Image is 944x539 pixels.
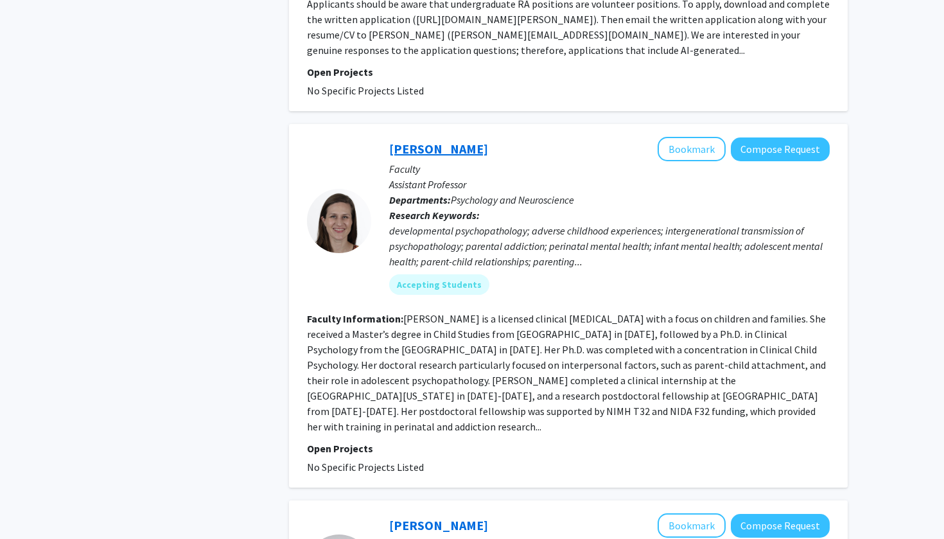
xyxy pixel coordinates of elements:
span: No Specific Projects Listed [307,84,424,97]
mat-chip: Accepting Students [389,274,489,295]
a: [PERSON_NAME] [389,517,488,533]
span: Psychology and Neuroscience [451,193,574,206]
a: [PERSON_NAME] [389,141,488,157]
p: Open Projects [307,64,830,80]
span: No Specific Projects Listed [307,461,424,473]
p: Open Projects [307,441,830,456]
fg-read-more: [PERSON_NAME] is a licensed clinical [MEDICAL_DATA] with a focus on children and families. She re... [307,312,826,433]
b: Faculty Information: [307,312,403,325]
button: Add Kevin G. Pinney to Bookmarks [658,513,726,538]
div: developmental psychopathology; adverse childhood experiences; intergenerational transmission of p... [389,223,830,269]
button: Compose Request to Francesca Penner [731,137,830,161]
p: Assistant Professor [389,177,830,192]
b: Departments: [389,193,451,206]
button: Compose Request to Kevin G. Pinney [731,514,830,538]
b: Research Keywords: [389,209,480,222]
button: Add Francesca Penner to Bookmarks [658,137,726,161]
iframe: Chat [10,481,55,529]
p: Faculty [389,161,830,177]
